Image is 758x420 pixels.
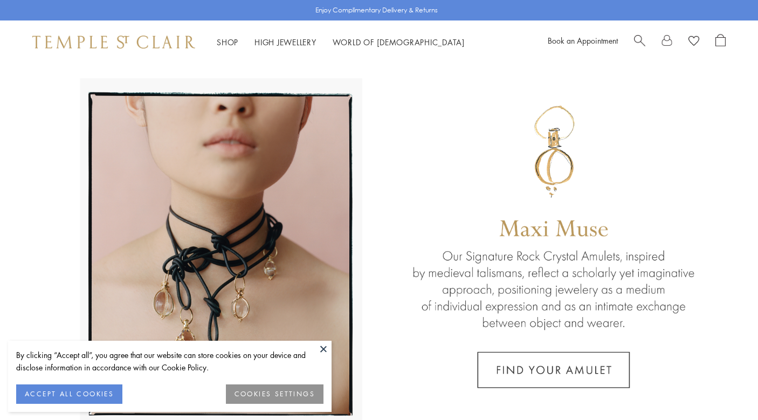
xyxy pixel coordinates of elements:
[32,36,195,49] img: Temple St. Clair
[16,384,122,404] button: ACCEPT ALL COOKIES
[217,37,238,47] a: ShopShop
[16,349,323,374] div: By clicking “Accept all”, you agree that our website can store cookies on your device and disclos...
[715,34,726,50] a: Open Shopping Bag
[226,384,323,404] button: COOKIES SETTINGS
[634,34,645,50] a: Search
[548,35,618,46] a: Book an Appointment
[254,37,316,47] a: High JewelleryHigh Jewellery
[704,369,747,409] iframe: Gorgias live chat messenger
[333,37,465,47] a: World of [DEMOGRAPHIC_DATA]World of [DEMOGRAPHIC_DATA]
[688,34,699,50] a: View Wishlist
[217,36,465,49] nav: Main navigation
[315,5,438,16] p: Enjoy Complimentary Delivery & Returns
